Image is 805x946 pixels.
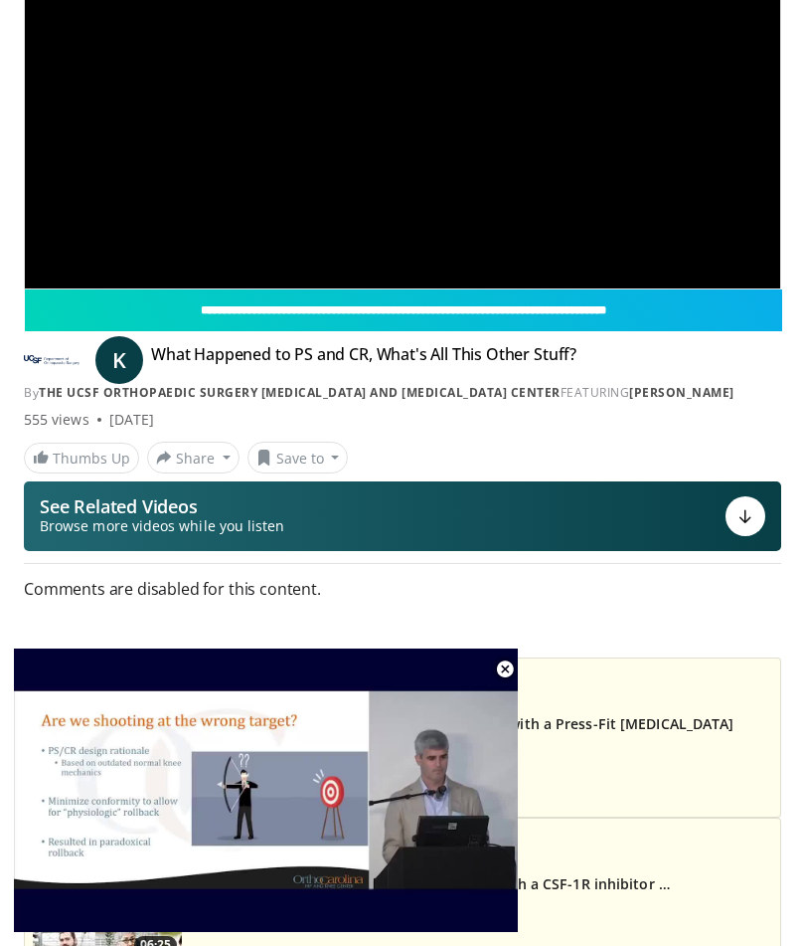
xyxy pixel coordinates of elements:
[147,442,240,473] button: Share
[24,384,781,402] div: By FEATURING
[40,516,284,536] span: Browse more videos while you listen
[24,481,781,551] button: See Related Videos Browse more videos while you listen
[39,384,561,401] a: The UCSF Orthopaedic Surgery [MEDICAL_DATA] and [MEDICAL_DATA] Center
[95,336,143,384] a: K
[247,442,349,473] button: Save to
[40,496,284,516] p: See Related Videos
[24,576,781,602] span: Comments are disabled for this content.
[629,384,734,401] a: [PERSON_NAME]
[109,410,154,430] div: [DATE]
[151,344,576,376] h4: What Happened to PS and CR, What's All This Other Stuff?
[24,443,139,473] a: Thumbs Up
[24,410,89,430] span: 555 views
[14,649,518,932] video-js: Video Player
[24,344,80,376] img: The UCSF Orthopaedic Surgery Arthritis and Joint Replacement Center
[485,649,525,690] button: Close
